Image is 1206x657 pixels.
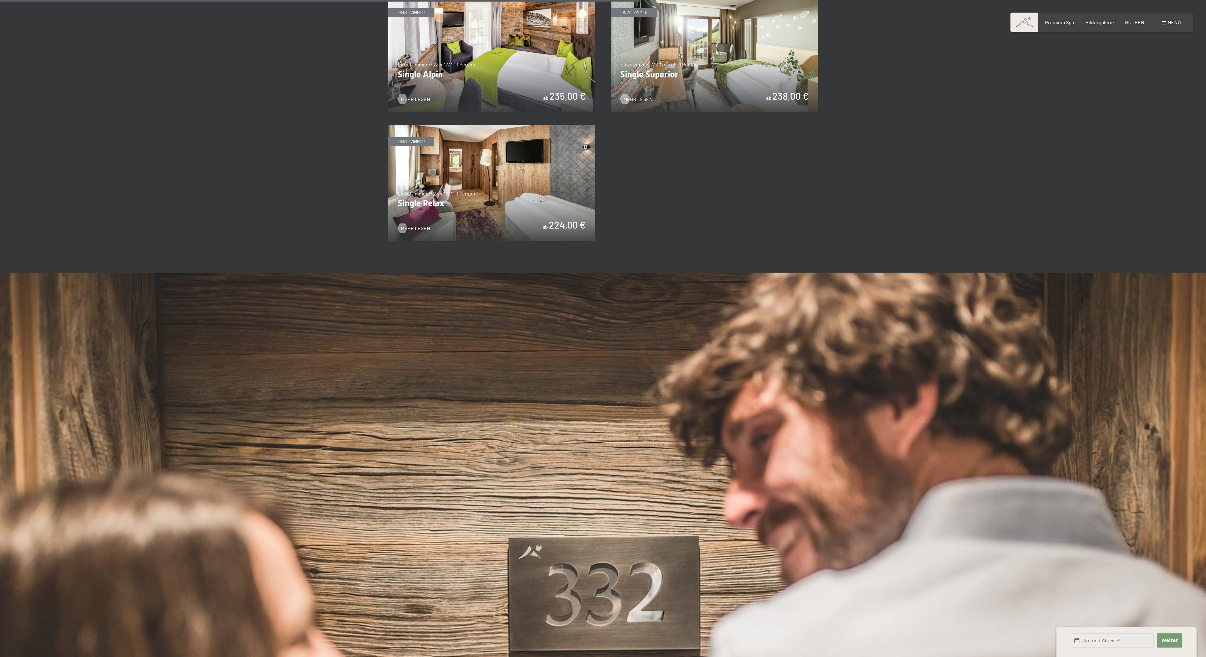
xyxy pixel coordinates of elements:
span: Weiter [1161,637,1178,644]
a: Mehr Lesen [398,225,430,232]
button: Weiter [1157,633,1182,648]
a: Mehr Lesen [398,96,430,103]
img: Single Relax [388,125,595,241]
span: Menü [1168,19,1181,25]
span: Schnellanfrage [1056,626,1084,631]
a: Premium Spa [1045,19,1074,25]
a: Bildergalerie [1085,19,1114,25]
span: Mehr Lesen [623,96,653,103]
span: Mehr Lesen [401,225,430,232]
a: BUCHEN [1125,19,1144,25]
span: Mehr Lesen [401,96,430,103]
a: Mehr Lesen [620,96,653,103]
a: Single Relax [388,125,595,129]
